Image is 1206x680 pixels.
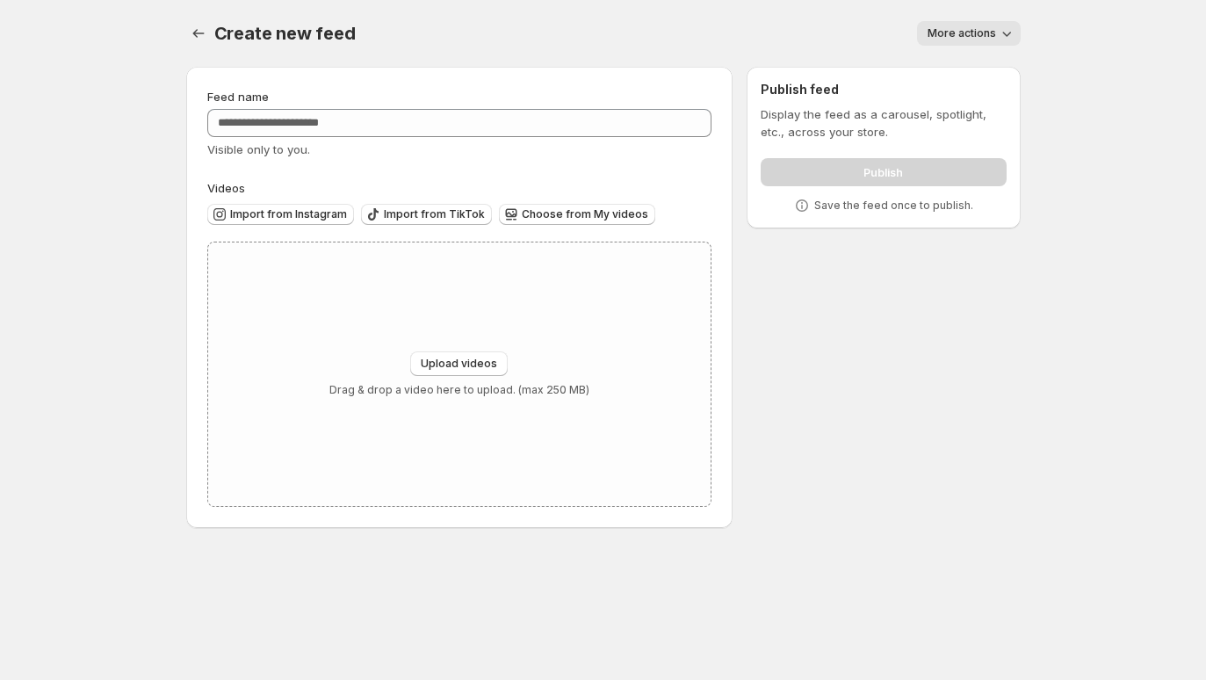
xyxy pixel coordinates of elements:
p: Save the feed once to publish. [814,199,973,213]
p: Drag & drop a video here to upload. (max 250 MB) [329,383,589,397]
button: Import from Instagram [207,204,354,225]
span: Videos [207,181,245,195]
button: Choose from My videos [499,204,655,225]
span: Visible only to you. [207,142,310,156]
span: More actions [928,26,996,40]
button: More actions [917,21,1021,46]
span: Create new feed [214,23,356,44]
span: Choose from My videos [522,207,648,221]
button: Upload videos [410,351,508,376]
span: Feed name [207,90,269,104]
h2: Publish feed [761,81,1006,98]
button: Settings [186,21,211,46]
span: Import from Instagram [230,207,347,221]
span: Import from TikTok [384,207,485,221]
p: Display the feed as a carousel, spotlight, etc., across your store. [761,105,1006,141]
span: Upload videos [421,357,497,371]
button: Import from TikTok [361,204,492,225]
